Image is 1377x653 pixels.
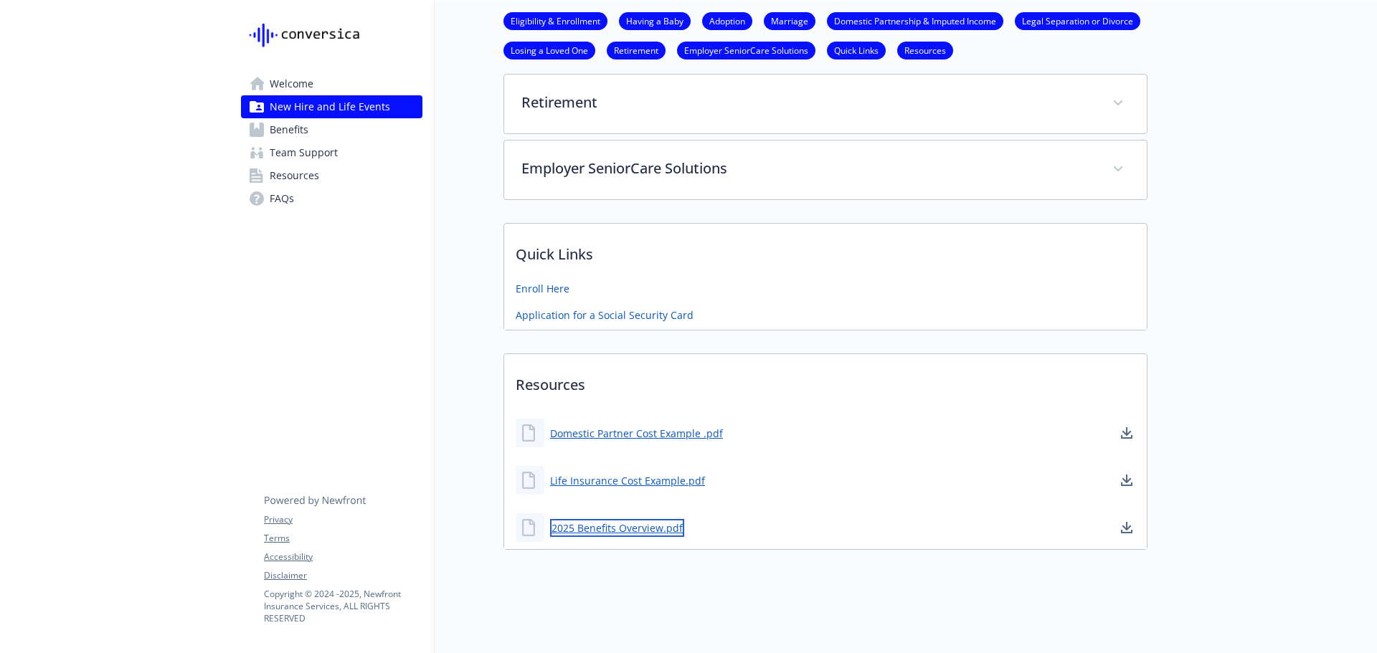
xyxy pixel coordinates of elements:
[827,43,886,57] a: Quick Links
[241,95,422,118] a: New Hire and Life Events
[521,158,1095,179] p: Employer SeniorCare Solutions
[264,569,422,582] a: Disclaimer
[504,224,1147,277] p: Quick Links
[264,550,422,563] a: Accessibility
[270,164,319,187] span: Resources
[677,43,815,57] a: Employer SeniorCare Solutions
[764,14,815,27] a: Marriage
[1118,519,1135,536] a: download document
[619,14,691,27] a: Having a Baby
[607,43,666,57] a: Retirement
[270,187,294,210] span: FAQs
[897,43,953,57] a: Resources
[241,187,422,210] a: FAQs
[504,354,1147,407] p: Resources
[550,519,684,537] a: 2025 Benefits Overview.pdf
[550,426,723,441] a: Domestic Partner Cost Example .pdf
[1015,14,1140,27] a: Legal Separation or Divorce
[270,72,313,95] span: Welcome
[503,43,595,57] a: Losing a Loved One
[264,513,422,526] a: Privacy
[241,164,422,187] a: Resources
[504,140,1147,199] div: Employer SeniorCare Solutions
[827,14,1003,27] a: Domestic Partnership & Imputed Income
[270,118,308,141] span: Benefits
[516,308,694,323] a: Application for a Social Security Card
[264,532,422,545] a: Terms
[264,588,422,624] p: Copyright © 2024 - 2025 , Newfront Insurance Services, ALL RIGHTS RESERVED
[1118,472,1135,489] a: download document
[241,118,422,141] a: Benefits
[504,75,1147,133] div: Retirement
[521,92,1095,113] p: Retirement
[241,141,422,164] a: Team Support
[1118,424,1135,442] a: download document
[270,141,338,164] span: Team Support
[241,72,422,95] a: Welcome
[516,281,569,296] a: Enroll Here
[503,14,607,27] a: Eligibility & Enrollment
[550,473,705,488] a: Life Insurance Cost Example.pdf
[270,95,390,118] span: New Hire and Life Events
[702,14,752,27] a: Adoption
